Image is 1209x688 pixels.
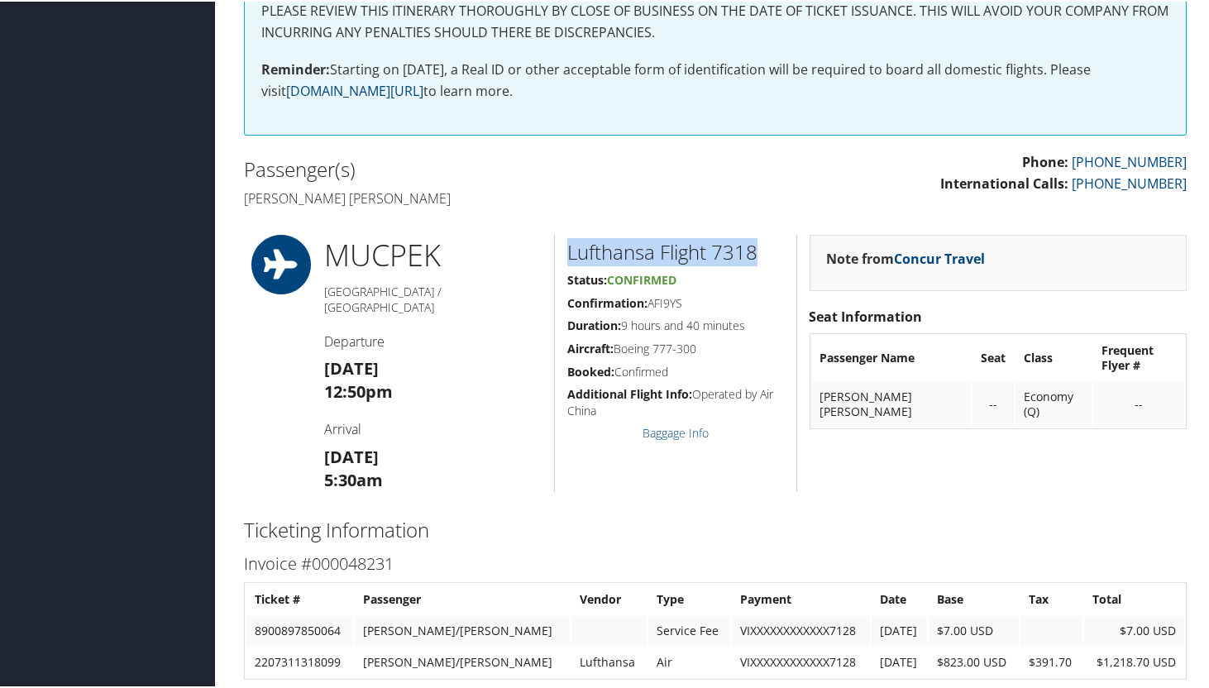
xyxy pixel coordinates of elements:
[872,614,928,644] td: [DATE]
[244,154,703,182] h2: Passenger(s)
[648,646,730,676] td: Air
[244,188,703,206] h4: [PERSON_NAME] [PERSON_NAME]
[567,339,784,356] h5: Boeing 777-300
[567,385,692,400] strong: Additional Flight Info:
[940,173,1068,191] strong: International Calls:
[261,59,330,77] strong: Reminder:
[872,646,928,676] td: [DATE]
[732,646,870,676] td: VIXXXXXXXXXXXX7128
[929,583,1018,613] th: Base
[1022,151,1068,170] strong: Phone:
[244,514,1187,542] h2: Ticketing Information
[261,58,1169,100] p: Starting on [DATE], a Real ID or other acceptable form of identification will be required to boar...
[895,248,986,266] a: Concur Travel
[567,339,614,355] strong: Aircraft:
[324,356,379,378] strong: [DATE]
[324,331,542,349] h4: Departure
[246,646,353,676] td: 2207311318099
[1072,173,1187,191] a: [PHONE_NUMBER]
[648,614,730,644] td: Service Fee
[324,418,542,437] h4: Arrival
[827,248,986,266] strong: Note from
[643,423,709,439] a: Baggage Info
[1072,151,1187,170] a: [PHONE_NUMBER]
[571,646,647,676] td: Lufthansa
[812,380,972,425] td: [PERSON_NAME] [PERSON_NAME]
[732,583,870,613] th: Payment
[872,583,928,613] th: Date
[1101,395,1176,410] div: --
[1015,334,1092,379] th: Class
[571,583,647,613] th: Vendor
[567,362,614,378] strong: Booked:
[567,294,648,309] strong: Confirmation:
[929,614,1018,644] td: $7.00 USD
[324,379,393,401] strong: 12:50pm
[355,614,570,644] td: [PERSON_NAME]/[PERSON_NAME]
[355,646,570,676] td: [PERSON_NAME]/[PERSON_NAME]
[607,270,676,286] span: Confirmed
[324,444,379,466] strong: [DATE]
[1015,380,1092,425] td: Economy (Q)
[732,614,870,644] td: VIXXXXXXXXXXXX7128
[810,306,923,324] strong: Seat Information
[567,316,784,332] h5: 9 hours and 40 minutes
[567,236,784,265] h2: Lufthansa Flight 7318
[812,334,972,379] th: Passenger Name
[567,316,621,332] strong: Duration:
[567,270,607,286] strong: Status:
[1084,646,1184,676] td: $1,218.70 USD
[972,334,1014,379] th: Seat
[1020,646,1082,676] td: $391.70
[324,282,542,314] h5: [GEOGRAPHIC_DATA] / [GEOGRAPHIC_DATA]
[324,467,383,490] strong: 5:30am
[567,362,784,379] h5: Confirmed
[567,385,784,417] h5: Operated by Air China
[246,614,353,644] td: 8900897850064
[929,646,1018,676] td: $823.00 USD
[355,583,570,613] th: Passenger
[244,551,1187,574] h3: Invoice #000048231
[981,395,1006,410] div: --
[286,80,423,98] a: [DOMAIN_NAME][URL]
[1084,583,1184,613] th: Total
[324,233,542,275] h1: MUC PEK
[648,583,730,613] th: Type
[1020,583,1082,613] th: Tax
[1084,614,1184,644] td: $7.00 USD
[246,583,353,613] th: Ticket #
[1093,334,1184,379] th: Frequent Flyer #
[567,294,784,310] h5: AFI9YS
